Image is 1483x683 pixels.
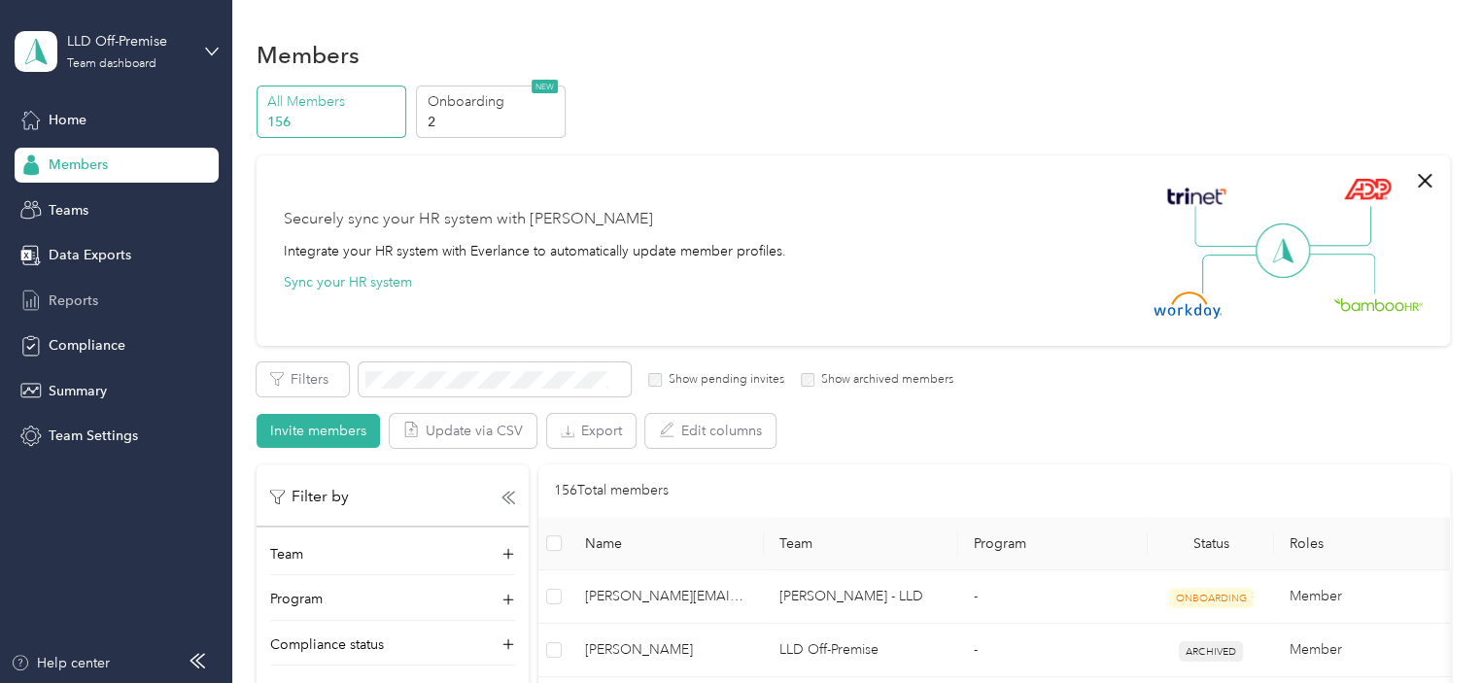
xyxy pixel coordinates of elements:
button: Invite members [257,414,380,448]
td: Member [1274,570,1468,624]
th: Team [764,517,958,570]
h1: Members [257,45,360,65]
span: ARCHIVED [1179,641,1243,662]
img: ADP [1343,178,1391,200]
p: Compliance status [270,634,384,655]
button: Help center [11,653,110,673]
span: Data Exports [49,245,131,265]
span: Compliance [49,335,125,356]
p: Team [270,544,303,564]
div: Team dashboard [67,58,156,70]
td: Member [1274,624,1468,677]
label: Show archived members [814,371,953,389]
p: 2 [428,112,560,132]
button: Update via CSV [390,414,536,448]
span: NEW [532,80,558,93]
img: Line Right Down [1307,254,1375,295]
button: Sync your HR system [284,272,412,292]
span: Teams [49,200,88,221]
label: Show pending invites [662,371,784,389]
span: Members [49,154,108,175]
img: BambooHR [1333,297,1423,311]
td: John Savage - LLD [764,570,958,624]
th: Name [569,517,764,570]
td: - [958,624,1148,677]
img: Line Left Down [1201,254,1269,293]
button: Filters [257,362,349,396]
td: Derek Kiser [569,624,764,677]
span: Home [49,110,86,130]
img: Line Right Up [1303,206,1371,247]
span: Team Settings [49,426,138,446]
img: Line Left Up [1194,206,1262,248]
img: Trinet [1162,183,1230,210]
div: LLD Off-Premise [67,31,189,51]
th: Program [958,517,1148,570]
p: Onboarding [428,91,560,112]
p: Filter by [270,485,349,509]
td: john.savage@adamsbev.com [569,570,764,624]
span: [PERSON_NAME] [585,639,748,661]
th: Status [1148,517,1274,570]
p: All Members [267,91,399,112]
iframe: Everlance-gr Chat Button Frame [1374,574,1483,683]
button: Export [547,414,636,448]
img: Workday [1154,291,1222,319]
span: ONBOARDING [1169,588,1254,608]
span: [PERSON_NAME][EMAIL_ADDRESS][PERSON_NAME][DOMAIN_NAME] [585,586,748,607]
p: 156 [267,112,399,132]
div: Integrate your HR system with Everlance to automatically update member profiles. [284,241,786,261]
th: Roles [1274,517,1468,570]
div: Securely sync your HR system with [PERSON_NAME] [284,208,653,231]
span: Name [585,535,748,552]
td: ONBOARDING [1148,570,1274,624]
td: - [958,570,1148,624]
p: Program [270,589,323,609]
span: Reports [49,290,98,311]
span: Summary [49,381,107,401]
p: 156 Total members [554,480,669,501]
button: Edit columns [645,414,776,448]
td: LLD Off-Premise [764,624,958,677]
